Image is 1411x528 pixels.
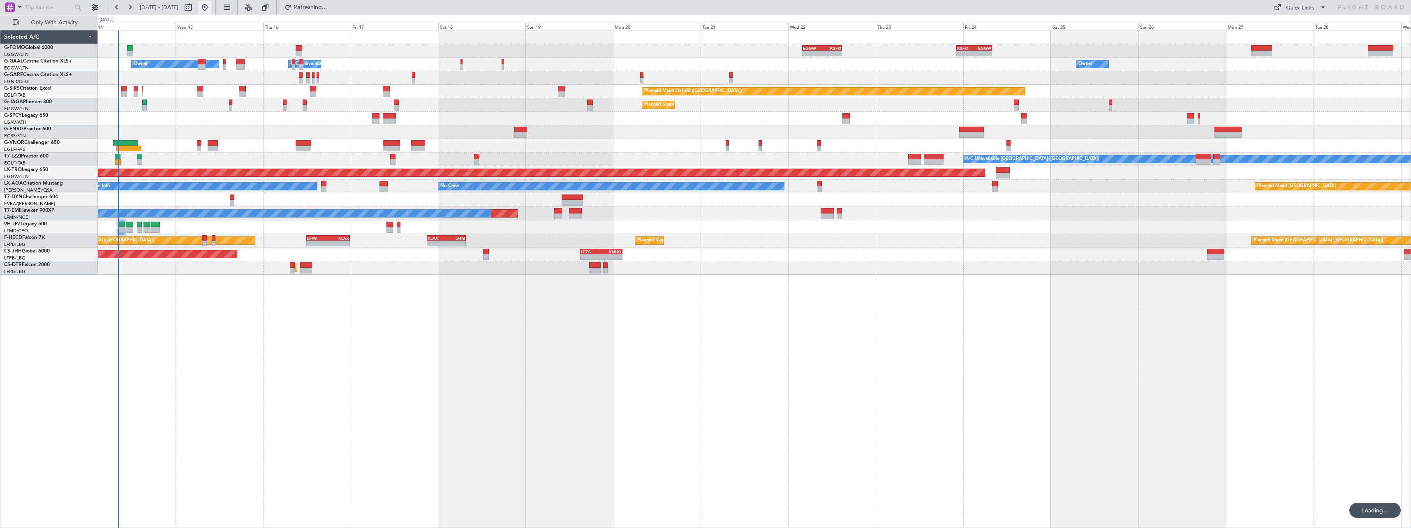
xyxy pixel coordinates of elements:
span: CS-JHH [4,249,22,254]
a: EGLF/FAB [4,146,25,153]
a: G-GAALCessna Citation XLS+ [4,59,72,64]
div: Thu 23 [876,23,963,30]
div: Owner [134,58,148,70]
div: Planned Maint [GEOGRAPHIC_DATA] ([GEOGRAPHIC_DATA]) [644,99,774,111]
a: EGGW/LTN [4,51,29,58]
div: - [601,255,622,259]
div: - [957,51,974,56]
div: KSFO [822,46,841,51]
div: A/C Unavailable [GEOGRAPHIC_DATA] ([GEOGRAPHIC_DATA]) [965,153,1099,165]
a: 9H-LPZLegacy 500 [4,222,47,227]
a: [PERSON_NAME]/QSA [4,187,53,193]
a: EVRA/[PERSON_NAME] [4,201,55,207]
a: G-FOMOGlobal 6000 [4,45,53,50]
div: Wed 15 [176,23,263,30]
a: CS-JHHGlobal 6000 [4,249,50,254]
a: CS-DTRFalcon 2000 [4,262,50,267]
a: LFMD/CEQ [4,228,28,234]
a: LFMN/NCE [4,214,28,220]
div: Planned Maint [GEOGRAPHIC_DATA] ([GEOGRAPHIC_DATA]) [1254,234,1383,247]
div: KNUQ [601,249,622,254]
span: G-SIRS [4,86,20,91]
div: Mon 27 [1226,23,1314,30]
span: T7-LZZI [4,154,21,159]
div: - [328,241,349,246]
div: Wed 22 [788,23,876,30]
div: Tue 21 [701,23,788,30]
div: Fri 24 [963,23,1051,30]
span: Refreshing... [293,5,328,10]
div: Quick Links [1286,4,1314,12]
span: T7-DYN [4,195,23,199]
span: G-FOMO [4,45,25,50]
div: Fri 17 [351,23,438,30]
div: Thu 16 [263,23,351,30]
span: Only With Activity [21,20,87,25]
div: EGGW [803,46,822,51]
div: LFPB [307,236,328,241]
span: T7-EMI [4,208,20,213]
div: Sun 19 [525,23,613,30]
div: - [974,51,991,56]
span: [DATE] - [DATE] [140,4,178,11]
span: LX-AOA [4,181,23,186]
a: EGGW/LTN [4,65,29,71]
button: Refreshing... [281,1,330,14]
div: EGGW [974,46,991,51]
div: - [822,51,841,56]
a: F-HECDFalcon 7X [4,235,45,240]
div: Owner [1078,58,1092,70]
input: Trip Number [25,1,72,14]
div: KLAX [428,236,446,241]
div: LEZG [581,249,601,254]
a: G-JAGAPhenom 300 [4,100,52,104]
div: Planned Maint [GEOGRAPHIC_DATA] [1257,180,1336,192]
a: EGSS/STN [4,133,26,139]
div: Planned Maint Sofia [296,262,338,274]
a: G-SIRSCitation Excel [4,86,51,91]
div: Tue 14 [88,23,176,30]
div: Tue 28 [1314,23,1401,30]
span: G-JAGA [4,100,23,104]
a: LFPB/LBG [4,241,25,248]
a: EGGW/LTN [4,106,29,112]
div: - [581,255,601,259]
span: CS-DTR [4,262,22,267]
a: EGLF/FAB [4,160,25,166]
div: A/C Unavailable [291,58,325,70]
a: G-VNORChallenger 650 [4,140,60,145]
button: Quick Links [1270,1,1330,14]
a: G-SPCYLegacy 650 [4,113,48,118]
a: EGNR/CEG [4,79,29,85]
span: F-HECD [4,235,22,240]
a: EGLF/FAB [4,92,25,98]
a: G-ENRGPraetor 600 [4,127,51,132]
span: G-VNOR [4,140,24,145]
span: G-GARE [4,72,23,77]
div: Sun 26 [1138,23,1226,30]
div: LFPB [446,236,465,241]
div: Sat 18 [438,23,526,30]
span: G-ENRG [4,127,23,132]
div: - [803,51,822,56]
div: [DATE] [99,16,113,23]
span: G-GAAL [4,59,23,64]
div: Planned Maint [GEOGRAPHIC_DATA] ([GEOGRAPHIC_DATA]) [637,234,767,247]
div: KLAX [328,236,349,241]
div: - [446,241,465,246]
div: - [428,241,446,246]
div: No Crew [440,180,459,192]
a: EGGW/LTN [4,174,29,180]
div: Sat 25 [1051,23,1138,30]
span: G-SPCY [4,113,22,118]
a: T7-DYNChallenger 604 [4,195,58,199]
a: LX-TROLegacy 650 [4,167,48,172]
a: LX-AOACitation Mustang [4,181,63,186]
button: Only With Activity [9,16,89,29]
div: Loading... [1349,503,1401,518]
div: Planned Maint Oxford ([GEOGRAPHIC_DATA]) [644,85,742,97]
a: LGAV/ATH [4,119,26,125]
div: Mon 20 [613,23,701,30]
a: G-GARECessna Citation XLS+ [4,72,72,77]
div: - [307,241,328,246]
